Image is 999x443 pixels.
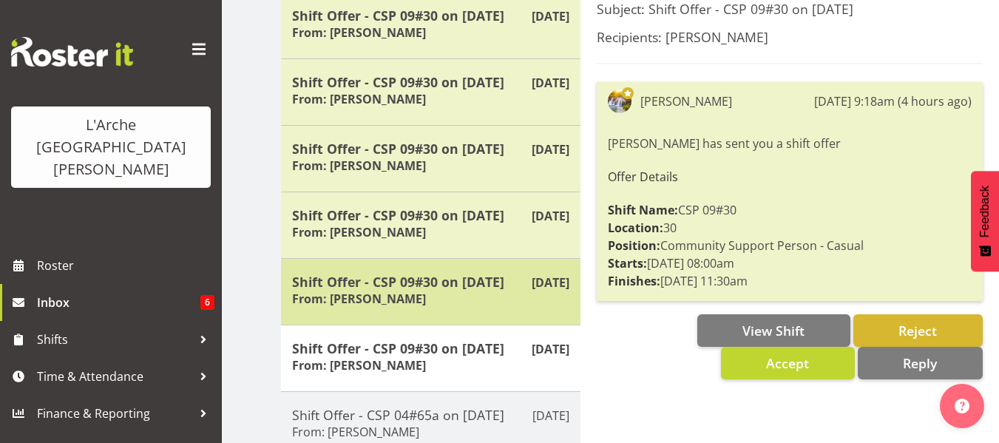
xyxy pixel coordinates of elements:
[608,220,663,236] strong: Location:
[697,314,850,347] button: View Shift
[971,171,999,271] button: Feedback - Show survey
[37,291,200,314] span: Inbox
[532,74,569,92] p: [DATE]
[978,186,992,237] span: Feedback
[292,407,569,423] h5: Shift Offer - CSP 04#65a on [DATE]
[37,365,192,388] span: Time & Attendance
[898,322,937,339] span: Reject
[292,158,426,173] h6: From: [PERSON_NAME]
[532,274,569,291] p: [DATE]
[532,340,569,358] p: [DATE]
[608,202,678,218] strong: Shift Name:
[37,328,192,351] span: Shifts
[955,399,969,413] img: help-xxl-2.png
[26,114,196,180] div: L'Arche [GEOGRAPHIC_DATA][PERSON_NAME]
[292,340,569,356] h5: Shift Offer - CSP 09#30 on [DATE]
[532,7,569,25] p: [DATE]
[292,225,426,240] h6: From: [PERSON_NAME]
[597,29,983,45] h5: Recipients: [PERSON_NAME]
[200,295,214,310] span: 6
[608,89,631,113] img: aizza-garduque4b89473dfc6c768e6a566f2329987521.png
[292,7,569,24] h5: Shift Offer - CSP 09#30 on [DATE]
[742,322,805,339] span: View Shift
[292,358,426,373] h6: From: [PERSON_NAME]
[814,92,972,110] div: [DATE] 9:18am (4 hours ago)
[608,170,972,183] h6: Offer Details
[292,141,569,157] h5: Shift Offer - CSP 09#30 on [DATE]
[608,237,660,254] strong: Position:
[766,354,809,372] span: Accept
[608,131,972,294] div: [PERSON_NAME] has sent you a shift offer CSP 09#30 30 Community Support Person - Casual [DATE] 08...
[292,274,569,290] h5: Shift Offer - CSP 09#30 on [DATE]
[292,25,426,40] h6: From: [PERSON_NAME]
[292,207,569,223] h5: Shift Offer - CSP 09#30 on [DATE]
[903,354,937,372] span: Reply
[292,92,426,106] h6: From: [PERSON_NAME]
[608,255,647,271] strong: Starts:
[640,92,732,110] div: [PERSON_NAME]
[858,347,983,379] button: Reply
[721,347,855,379] button: Accept
[608,273,660,289] strong: Finishes:
[37,254,214,277] span: Roster
[292,425,419,439] h6: From: [PERSON_NAME]
[11,37,133,67] img: Rosterit website logo
[37,402,192,425] span: Finance & Reporting
[532,141,569,158] p: [DATE]
[292,291,426,306] h6: From: [PERSON_NAME]
[597,1,983,17] h5: Subject: Shift Offer - CSP 09#30 on [DATE]
[853,314,983,347] button: Reject
[292,74,569,90] h5: Shift Offer - CSP 09#30 on [DATE]
[532,207,569,225] p: [DATE]
[532,407,569,425] p: [DATE]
